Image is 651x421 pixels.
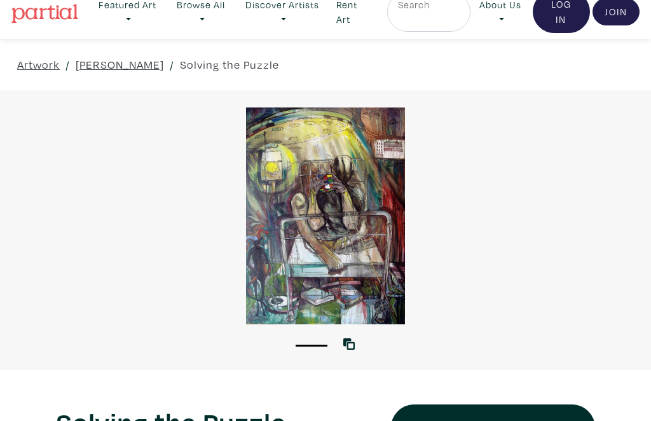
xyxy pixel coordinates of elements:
a: Artwork [17,56,60,73]
span: / [170,56,174,73]
button: 1 of 1 [296,345,327,347]
span: / [65,56,70,73]
a: [PERSON_NAME] [76,56,164,73]
a: Solving the Puzzle [180,56,279,73]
